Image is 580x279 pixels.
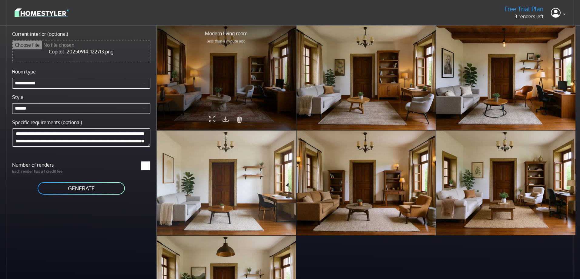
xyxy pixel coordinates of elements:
label: Room type [12,68,36,75]
p: Modern living room [205,30,247,37]
h5: Free Trial Plan [505,5,544,13]
p: less than a minute ago [205,38,247,44]
label: Current interior (optional) [12,30,68,38]
p: 3 renders left [505,13,544,20]
p: Each render has a 1 credit fee [8,168,81,174]
img: logo-3de290ba35641baa71223ecac5eacb59cb85b4c7fdf211dc9aaecaaee71ea2f8.svg [15,7,69,18]
button: GENERATE [37,182,126,195]
label: Number of renders [8,161,81,168]
label: Style [12,94,23,101]
label: Specific requirements (optional) [12,119,82,126]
